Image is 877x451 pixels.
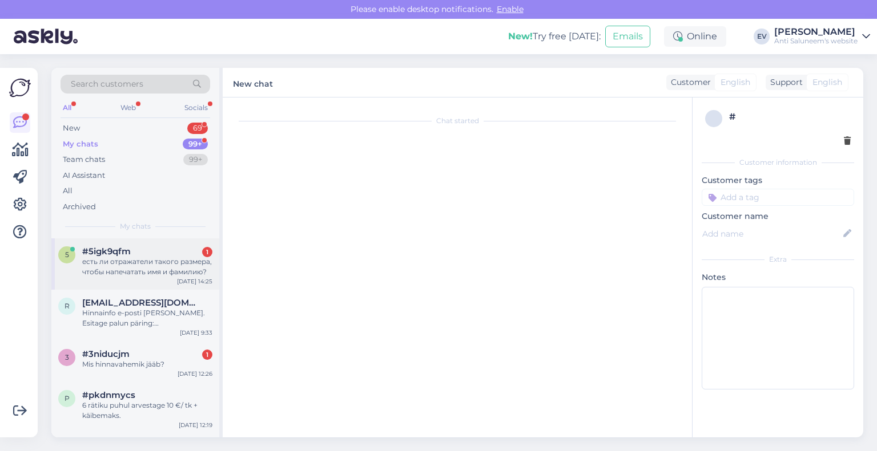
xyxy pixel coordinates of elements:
span: #pkdnmycs [82,390,135,400]
div: [DATE] 14:25 [177,277,212,286]
div: 1 [202,247,212,257]
p: Customer tags [702,174,854,186]
div: Customer [666,76,711,88]
label: New chat [233,75,273,90]
a: [PERSON_NAME]Anti Saluneem's website [774,27,870,46]
div: Anti Saluneem's website [774,36,858,46]
div: Extra [702,254,854,265]
div: Team chats [63,154,105,165]
div: [PERSON_NAME] [774,27,858,36]
p: Notes [702,271,854,283]
span: #5igk9qfm [82,246,131,257]
button: Emails [605,26,650,47]
div: Online [664,26,726,47]
span: My chats [120,221,151,231]
span: Enable [493,4,527,14]
span: Search customers [71,78,143,90]
div: 6 rätiku puhul arvestage 10 €/ tk + käibemaks. [82,400,212,421]
div: [DATE] 9:33 [180,328,212,337]
span: English [812,76,842,88]
div: [DATE] 12:26 [178,369,212,378]
span: r [65,302,70,310]
div: 69 [187,123,208,134]
div: Web [118,100,138,115]
span: 3 [65,353,69,361]
div: Chat started [234,116,681,126]
div: All [61,100,74,115]
div: 99+ [183,154,208,165]
div: My chats [63,139,98,150]
div: New [63,123,80,134]
span: raudnagel86@gmail.com [82,298,201,308]
input: Add a tag [702,189,854,206]
div: All [63,185,73,197]
div: Support [766,76,803,88]
div: Mis hinnavahemik jääb? [82,359,212,369]
div: Try free [DATE]: [508,30,601,43]
div: Socials [182,100,210,115]
div: AI Assistant [63,170,105,181]
input: Add name [702,227,841,240]
b: New! [508,31,533,42]
span: English [721,76,750,88]
div: Archived [63,201,96,213]
span: 5 [65,250,69,259]
img: Askly Logo [9,77,31,99]
p: Customer name [702,210,854,222]
div: # [729,110,851,124]
div: EV [754,29,770,44]
span: #3niducjm [82,349,130,359]
div: Hinnainfo e-posti [PERSON_NAME]. Esitage palun päring: [EMAIL_ADDRESS][DOMAIN_NAME] [82,308,212,328]
div: есть ли отражатели такого размера, чтобы напечатать имя и фамилию? [82,257,212,277]
span: p [65,394,70,403]
div: 1 [202,350,212,360]
div: [DATE] 12:19 [179,421,212,429]
div: Customer information [702,157,854,168]
div: 99+ [183,139,208,150]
